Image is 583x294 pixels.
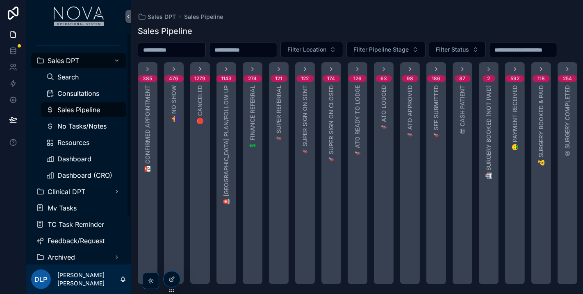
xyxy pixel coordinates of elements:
[31,184,126,199] a: Clinical DPT
[248,75,257,82] div: 274
[328,75,335,82] div: 174
[353,45,409,54] span: Filter Pipeline Stage
[380,85,388,131] span: 🦸‍♂️ ATO Lodged
[31,250,126,265] a: Archived
[353,75,362,82] div: 126
[48,221,104,228] span: TC Task Reminder
[460,75,466,82] div: 87
[41,119,126,133] a: No Tasks/Notes
[57,74,79,80] span: Search
[221,75,232,82] div: 1143
[31,53,126,68] a: Sales DPT
[276,75,282,82] div: 121
[429,42,486,57] button: Select Button
[57,172,112,179] span: Dashboard (CRO)
[195,75,206,82] div: 1279
[41,102,126,117] a: Sales Pipeline
[35,274,48,284] span: DLP
[41,168,126,183] a: Dashboard (CRO)
[406,85,414,138] span: 🦸‍♂️ ATO Approved
[57,90,99,97] span: Consultations
[41,135,126,150] a: Resources
[487,75,490,82] div: 2
[346,42,426,57] button: Select Button
[432,75,441,82] div: 186
[563,85,572,156] span: 😃 Surgery Completed
[31,201,126,215] a: My Tasks
[287,45,326,54] span: Filter Location
[31,233,126,248] a: Feedback/Request
[54,7,104,26] img: App logo
[184,13,223,21] a: Sales Pipeline
[41,152,126,166] a: Dashboard
[458,85,467,134] span: 😎 Cash Patient
[41,70,126,84] a: Search
[432,85,440,139] span: 🦸 SFF Submitted
[510,75,519,82] div: 592
[48,237,105,244] span: Feedback/Request
[353,85,362,157] span: 🦸‍♂️ ATO Ready to Lodge
[511,85,519,151] span: 🤑 Payment Received
[327,85,335,163] span: 🦸‍♂️ Super Sign on Closed
[407,75,413,82] div: 98
[301,75,309,82] div: 122
[143,85,152,172] span: 📅 Confirmed Appointment
[275,85,283,142] span: 🦸‍♂️ Super Referral
[248,85,257,149] span: 💲 Finance Referral
[26,33,131,265] div: scrollable content
[143,75,153,82] div: 385
[563,75,572,82] div: 254
[170,85,178,122] span: 🙅‍♀️ No Show
[57,156,91,162] span: Dashboard
[57,123,107,129] span: No Tasks/Notes
[31,217,126,232] a: TC Task Reminder
[196,85,204,124] span: 🛑 Canceled
[57,271,120,287] p: [PERSON_NAME] [PERSON_NAME]
[485,85,493,179] span: 🏥 Surgery Booked (NOT PAID)
[537,85,545,166] span: 💰 Surgery Booked & Paid
[138,25,192,37] h1: Sales Pipeline
[41,86,126,101] a: Consultations
[148,13,176,21] span: Sales DPT
[57,106,100,113] span: Sales Pipeline
[436,45,469,54] span: Filter Status
[57,139,89,146] span: Resources
[138,13,176,21] a: Sales DPT
[537,75,545,82] div: 118
[169,75,179,82] div: 476
[380,75,387,82] div: 63
[48,205,77,211] span: My Tasks
[48,57,79,64] span: Sales DPT
[48,254,75,260] span: Archived
[222,85,230,205] span: 🚨 [GEOGRAPHIC_DATA] Plan/Follow Up
[280,42,343,57] button: Select Button
[301,85,309,155] span: 🦸‍♂️ Super Sign on Sent
[48,188,85,195] span: Clinical DPT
